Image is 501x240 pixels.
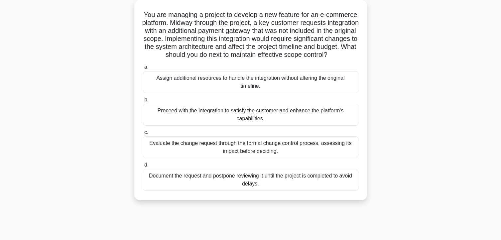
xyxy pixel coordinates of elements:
div: Evaluate the change request through the formal change control process, assessing its impact befor... [143,136,358,158]
div: Proceed with the integration to satisfy the customer and enhance the platform's capabilities. [143,104,358,126]
span: c. [144,129,148,135]
div: Document the request and postpone reviewing it until the project is completed to avoid delays. [143,169,358,191]
div: Assign additional resources to handle the integration without altering the original timeline. [143,71,358,93]
span: a. [144,64,149,70]
span: d. [144,162,149,168]
span: b. [144,97,149,102]
h5: You are managing a project to develop a new feature for an e-commerce platform. Midway through th... [142,11,359,59]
